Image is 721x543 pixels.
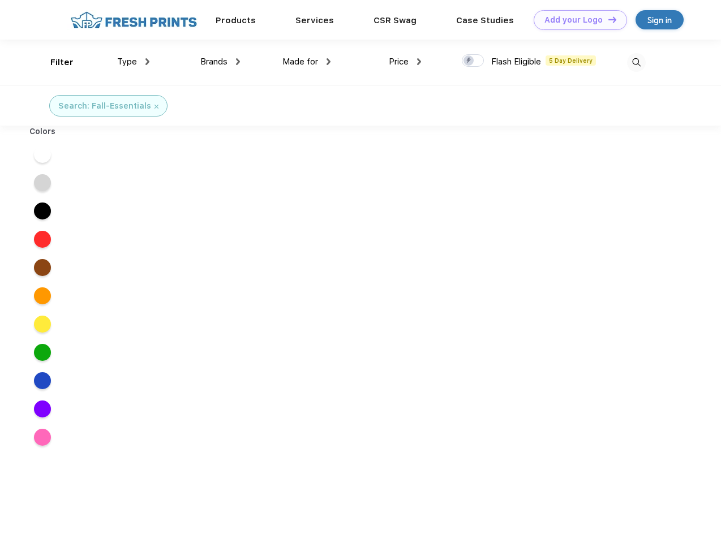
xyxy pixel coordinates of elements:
[546,55,596,66] span: 5 Day Delivery
[216,15,256,25] a: Products
[236,58,240,65] img: dropdown.png
[627,53,646,72] img: desktop_search.svg
[200,57,228,67] span: Brands
[67,10,200,30] img: fo%20logo%202.webp
[117,57,137,67] span: Type
[21,126,65,137] div: Colors
[491,57,541,67] span: Flash Eligible
[327,58,331,65] img: dropdown.png
[282,57,318,67] span: Made for
[544,15,603,25] div: Add your Logo
[417,58,421,65] img: dropdown.png
[647,14,672,27] div: Sign in
[389,57,409,67] span: Price
[608,16,616,23] img: DT
[145,58,149,65] img: dropdown.png
[58,100,151,112] div: Search: Fall-Essentials
[154,105,158,109] img: filter_cancel.svg
[636,10,684,29] a: Sign in
[50,56,74,69] div: Filter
